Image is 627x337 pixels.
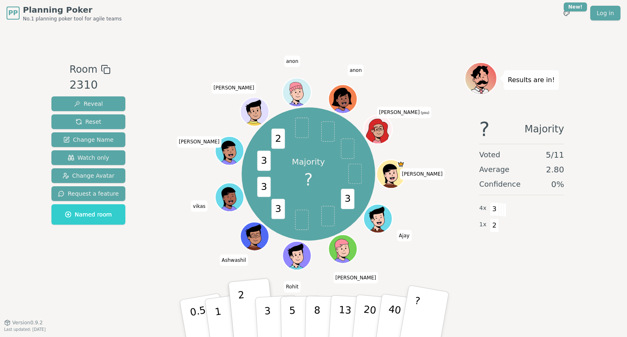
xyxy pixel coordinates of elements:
span: 4 x [479,204,487,213]
span: Click to change your name [191,200,208,212]
span: Click to change your name [400,168,445,180]
span: Room [69,62,97,77]
span: Change Name [63,136,113,144]
button: Change Avatar [51,168,125,183]
span: 3 [271,199,285,219]
button: Change Name [51,132,125,147]
button: Click to change your avatar [364,116,391,143]
span: Watch only [68,154,109,162]
a: Log in [590,6,620,20]
span: Version 0.9.2 [12,319,43,326]
p: Results are in! [508,74,555,86]
span: Confidence [479,179,520,190]
div: 2310 [69,77,110,94]
p: Majority [292,156,325,167]
span: ? [304,167,313,192]
button: Reveal [51,96,125,111]
span: Planning Poker [23,4,122,16]
button: New! [559,6,574,20]
button: Request a feature [51,186,125,201]
span: 2 [271,129,285,149]
span: Named room [65,210,112,219]
span: Click to change your name [377,107,431,118]
span: Reset [76,118,101,126]
span: ? [479,119,489,139]
span: No.1 planning poker tool for agile teams [23,16,122,22]
span: 2.80 [546,164,564,175]
span: Tejal is the host [397,161,405,168]
span: Click to change your name [177,136,222,147]
div: New! [564,2,587,11]
span: 0 % [551,179,564,190]
span: Last updated: [DATE] [4,327,46,332]
span: PP [8,8,18,18]
span: 3 [257,151,271,171]
p: 2 [238,289,248,334]
span: Click to change your name [347,65,364,76]
span: Click to change your name [220,254,248,266]
button: Version0.9.2 [4,319,43,326]
span: Click to change your name [284,56,300,67]
span: Click to change your name [397,230,411,241]
span: 3 [257,177,271,197]
span: Reveal [74,100,103,108]
span: (you) [420,111,429,115]
span: 1 x [479,220,487,229]
span: Click to change your name [211,82,256,94]
span: Click to change your name [284,281,300,292]
button: Named room [51,204,125,225]
span: Change Avatar [62,172,115,180]
span: 3 [341,189,354,210]
span: Voted [479,149,500,161]
span: 2 [490,219,499,232]
a: PPPlanning PokerNo.1 planning poker tool for agile teams [7,4,122,22]
span: Click to change your name [333,272,378,283]
button: Watch only [51,150,125,165]
span: Average [479,164,509,175]
span: 3 [490,202,499,216]
span: Majority [525,119,564,139]
button: Reset [51,114,125,129]
span: 5 / 11 [546,149,564,161]
span: Request a feature [58,190,119,198]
